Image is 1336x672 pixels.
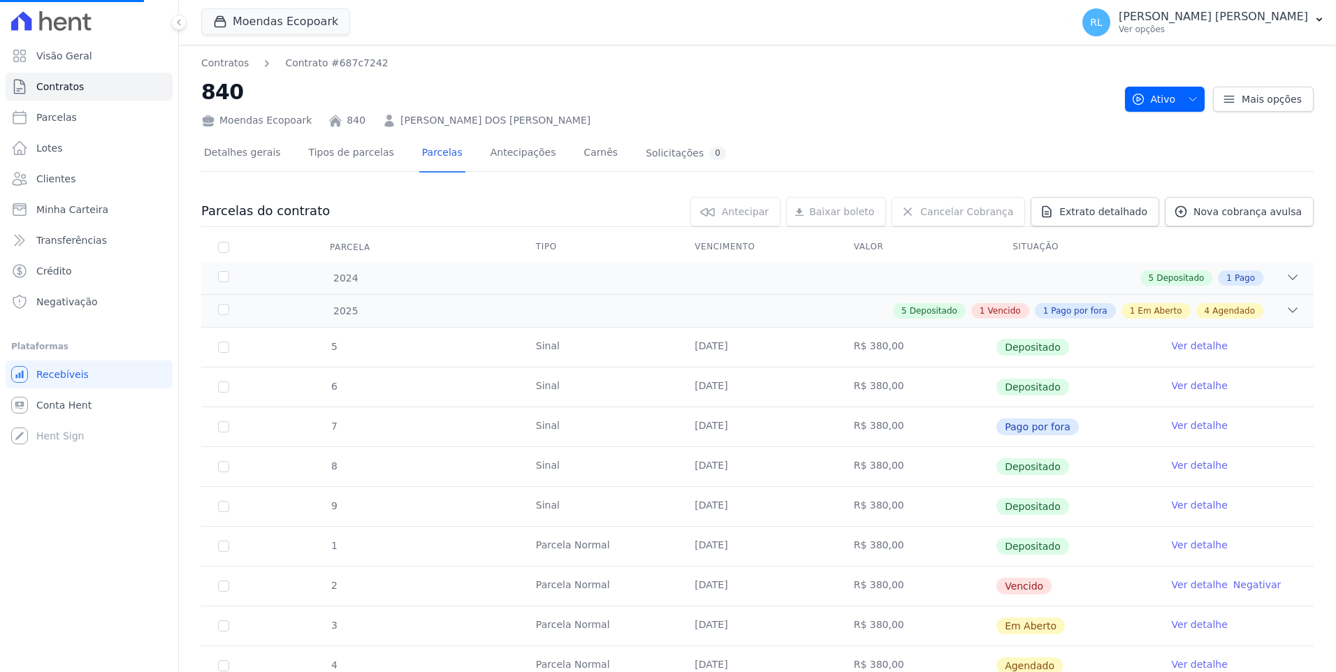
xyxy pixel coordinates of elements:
td: Parcela Normal [519,527,678,566]
input: Só é possível selecionar pagamentos em aberto [218,342,229,353]
span: 5 [901,305,907,317]
td: [DATE] [678,567,836,606]
input: Só é possível selecionar pagamentos em aberto [218,541,229,552]
a: Tipos de parcelas [306,136,397,173]
a: Antecipações [488,136,559,173]
span: 4 [1205,305,1210,317]
span: 1 [1130,305,1135,317]
td: [DATE] [678,367,836,407]
a: Visão Geral [6,42,173,70]
input: default [218,620,229,631]
input: Só é possível selecionar pagamentos em aberto [218,421,229,432]
span: Visão Geral [36,49,92,63]
td: Sinal [519,328,678,367]
td: Sinal [519,407,678,446]
span: 9 [330,500,337,511]
a: Lotes [6,134,173,162]
td: Sinal [519,487,678,526]
button: Moendas Ecopoark [201,8,350,35]
span: Ativo [1131,87,1176,112]
td: [DATE] [678,447,836,486]
div: Solicitações [646,147,726,160]
button: Ativo [1125,87,1205,112]
td: R$ 380,00 [837,367,996,407]
span: 2 [330,580,337,591]
span: Vencido [996,578,1052,594]
input: Só é possível selecionar pagamentos em aberto [218,501,229,512]
a: Minha Carteira [6,196,173,224]
th: Tipo [519,233,678,262]
input: Só é possível selecionar pagamentos em aberto [218,381,229,393]
a: Parcelas [419,136,465,173]
td: R$ 380,00 [837,487,996,526]
span: 1 [1226,272,1232,284]
nav: Breadcrumb [201,56,389,71]
span: Mais opções [1242,92,1302,106]
a: Carnês [581,136,620,173]
a: Negativação [6,288,173,316]
td: [DATE] [678,487,836,526]
span: Depositado [1156,272,1204,284]
span: Em Aberto [1138,305,1182,317]
nav: Breadcrumb [201,56,1114,71]
input: default [218,660,229,671]
span: 7 [330,421,337,432]
input: Só é possível selecionar pagamentos em aberto [218,461,229,472]
th: Situação [996,233,1154,262]
a: Conta Hent [6,391,173,419]
span: Parcelas [36,110,77,124]
div: Parcela [313,233,387,261]
div: Moendas Ecopoark [201,113,312,128]
td: Parcela Normal [519,606,678,645]
a: Contratos [201,56,249,71]
span: 1 [980,305,985,317]
div: 0 [709,147,726,160]
a: Recebíveis [6,360,173,388]
a: Solicitações0 [643,136,729,173]
td: Parcela Normal [519,567,678,606]
a: Ver detalhe [1172,458,1228,472]
span: Pago por fora [996,418,1079,435]
h3: Parcelas do contrato [201,203,330,219]
span: Conta Hent [36,398,92,412]
a: Contrato #687c7242 [285,56,388,71]
span: Recebíveis [36,367,89,381]
th: Vencimento [678,233,836,262]
span: Depositado [910,305,957,317]
span: 6 [330,381,337,392]
td: R$ 380,00 [837,606,996,645]
div: Plataformas [11,338,167,355]
a: Ver detalhe [1172,418,1228,432]
a: Ver detalhe [1172,538,1228,552]
a: Ver detalhe [1172,618,1228,631]
span: Vencido [988,305,1021,317]
h2: 840 [201,76,1114,108]
span: Contratos [36,80,84,94]
a: Mais opções [1213,87,1314,112]
td: [DATE] [678,606,836,645]
span: 4 [330,659,337,671]
a: Ver detalhe [1172,339,1228,353]
span: 3 [330,620,337,631]
a: Ver detalhe [1172,578,1228,592]
span: Depositado [996,458,1069,475]
td: Sinal [519,447,678,486]
span: 1 [330,540,337,551]
a: Clientes [6,165,173,193]
span: Depositado [996,498,1069,515]
a: Nova cobrança avulsa [1165,197,1314,226]
td: [DATE] [678,527,836,566]
span: 8 [330,460,337,472]
a: Detalhes gerais [201,136,284,173]
td: [DATE] [678,328,836,367]
span: Depositado [996,538,1069,555]
p: Ver opções [1119,24,1308,35]
td: R$ 380,00 [837,407,996,446]
a: Ver detalhe [1172,657,1228,671]
td: R$ 380,00 [837,527,996,566]
span: Pago [1235,272,1255,284]
a: Extrato detalhado [1031,197,1159,226]
a: Negativar [1233,579,1281,590]
p: [PERSON_NAME] [PERSON_NAME] [1119,10,1308,24]
input: default [218,580,229,592]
